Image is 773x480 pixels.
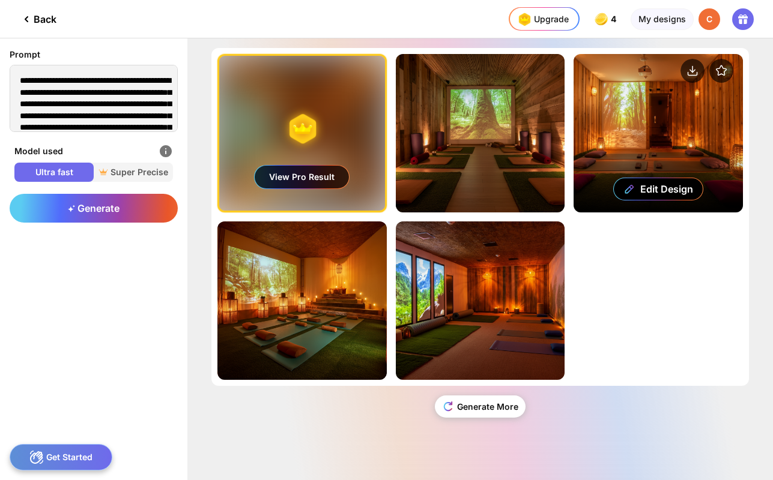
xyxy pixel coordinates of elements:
div: Prompt [10,48,178,61]
div: View Pro Result [255,166,349,188]
div: C [699,8,720,30]
span: Super Precise [94,166,173,178]
div: Back [19,12,56,26]
img: upgrade-nav-btn-icon.gif [515,10,534,29]
span: 4 [611,14,619,24]
div: Generate More [435,395,526,418]
div: Upgrade [515,10,569,29]
div: Model used [14,144,173,158]
div: Edit Design [640,183,693,195]
div: Get Started [10,444,112,470]
div: My designs [631,8,694,30]
span: Generate [68,202,120,214]
span: Ultra fast [14,166,94,178]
